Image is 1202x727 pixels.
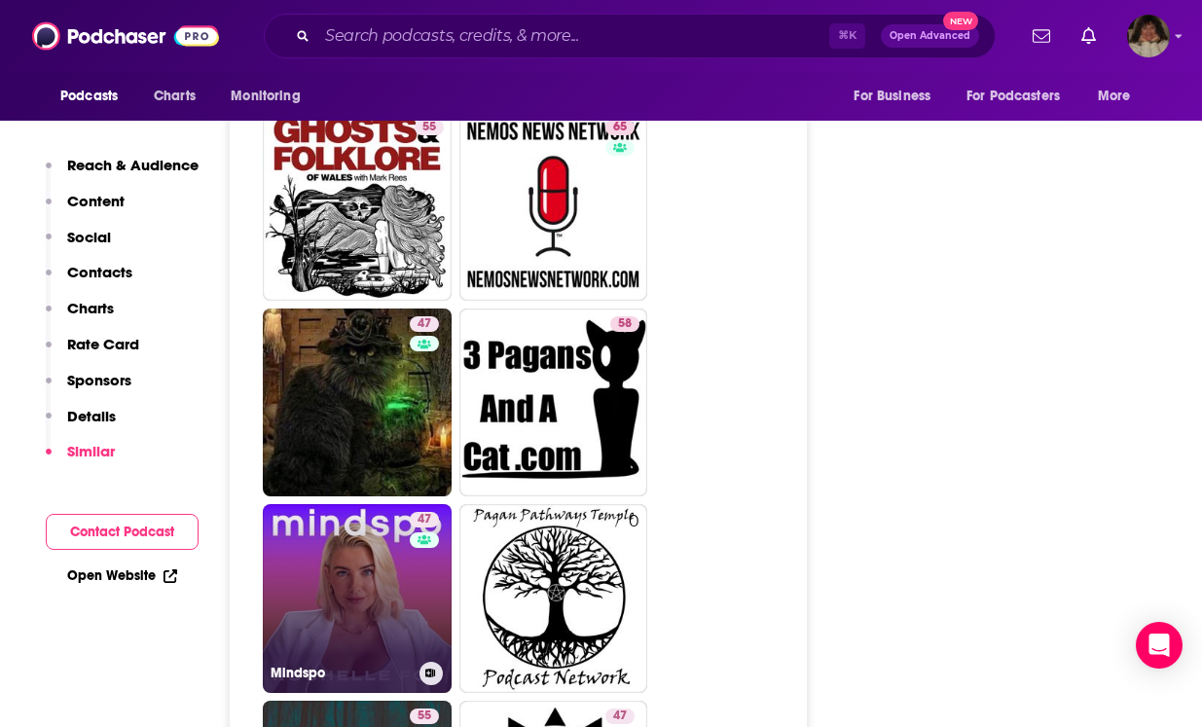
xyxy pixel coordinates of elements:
span: 55 [422,118,436,137]
a: 65 [459,112,648,301]
a: 55 [410,709,439,724]
span: 47 [418,314,431,334]
span: Open Advanced [890,31,970,41]
h3: Mindspo [271,665,412,681]
p: Social [67,228,111,246]
button: Similar [46,442,115,478]
button: open menu [1084,78,1155,115]
span: 65 [613,118,627,137]
a: 47 [410,512,439,527]
button: open menu [47,78,143,115]
a: 65 [605,120,635,135]
button: Open AdvancedNew [881,24,979,48]
a: Open Website [67,567,177,584]
span: New [943,12,978,30]
p: Details [67,407,116,425]
span: 55 [418,707,431,726]
span: 47 [613,707,627,726]
span: For Podcasters [966,83,1060,110]
span: ⌘ K [829,23,865,49]
p: Rate Card [67,335,139,353]
button: open menu [840,78,955,115]
div: Search podcasts, credits, & more... [264,14,996,58]
p: Contacts [67,263,132,281]
button: Charts [46,299,114,335]
a: 0 [459,504,648,693]
button: Show profile menu [1127,15,1170,57]
p: Similar [67,442,115,460]
button: Social [46,228,111,264]
div: Open Intercom Messenger [1136,622,1183,669]
p: Content [67,192,125,210]
button: Rate Card [46,335,139,371]
a: 58 [459,309,648,497]
a: Show notifications dropdown [1074,19,1104,53]
a: Charts [141,78,207,115]
a: 47Mindspo [263,504,452,693]
span: Logged in as angelport [1127,15,1170,57]
a: 47 [410,316,439,332]
a: 58 [610,316,639,332]
p: Sponsors [67,371,131,389]
span: More [1098,83,1131,110]
button: open menu [954,78,1088,115]
span: Monitoring [231,83,300,110]
button: Reach & Audience [46,156,199,192]
a: 47 [263,309,452,497]
p: Charts [67,299,114,317]
button: open menu [217,78,325,115]
a: 55 [415,120,444,135]
button: Contacts [46,263,132,299]
img: Podchaser - Follow, Share and Rate Podcasts [32,18,219,55]
a: Show notifications dropdown [1025,19,1058,53]
span: For Business [854,83,930,110]
a: 47 [605,709,635,724]
span: 58 [618,314,632,334]
img: User Profile [1127,15,1170,57]
span: Charts [154,83,196,110]
span: 47 [418,510,431,529]
input: Search podcasts, credits, & more... [317,20,829,52]
span: Podcasts [60,83,118,110]
a: 55 [263,112,452,301]
button: Sponsors [46,371,131,407]
div: 0 [629,512,639,685]
button: Details [46,407,116,443]
p: Reach & Audience [67,156,199,174]
button: Contact Podcast [46,514,199,550]
button: Content [46,192,125,228]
